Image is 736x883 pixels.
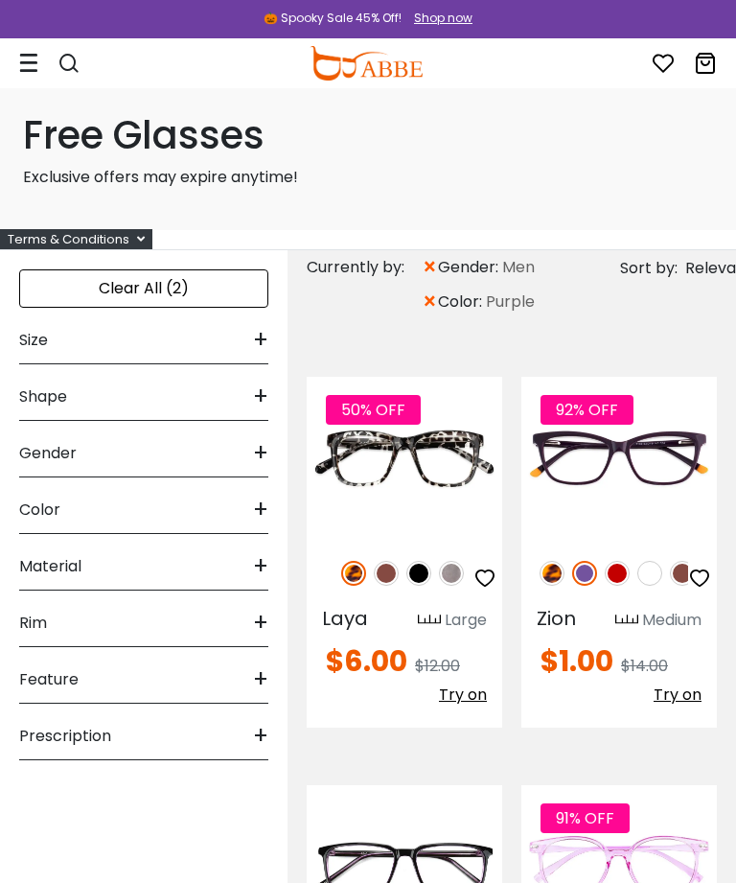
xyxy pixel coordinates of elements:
span: $1.00 [540,640,613,682]
h1: Free Glasses [23,112,713,158]
img: Brown [670,561,695,586]
span: Shape [19,374,67,420]
div: Currently by: [307,250,422,285]
span: Purple [486,290,535,314]
span: Sort by: [620,257,678,279]
span: + [253,600,268,646]
span: Color [19,487,60,533]
span: 50% OFF [326,395,421,425]
span: Try on [654,684,701,706]
img: Leopard [341,561,366,586]
img: abbeglasses.com [310,46,423,81]
span: + [253,374,268,420]
img: Leopard [540,561,564,586]
span: + [253,317,268,363]
img: Black [406,561,431,586]
img: Leopard Laya - Plastic ,Universal Bridge Fit [307,377,502,540]
span: Try on [439,684,487,706]
span: Material [19,544,81,590]
span: gender: [438,256,502,279]
p: Exclusive offers may expire anytime! [23,166,713,189]
div: Clear All (2) [19,269,268,308]
span: Rim [19,600,47,646]
img: Red [605,561,630,586]
img: Purple [572,561,597,586]
div: Large [445,609,487,632]
div: 🎃 Spooky Sale 45% Off! [264,10,402,27]
span: + [253,713,268,759]
img: Purple Zion - Acetate ,Universal Bridge Fit [521,377,717,540]
span: color: [438,290,486,314]
span: $6.00 [326,640,407,682]
img: size ruler [418,614,441,628]
span: + [253,487,268,533]
img: Gun [439,561,464,586]
span: + [253,544,268,590]
span: $14.00 [621,655,668,677]
img: size ruler [615,614,638,628]
a: Shop now [404,10,472,26]
span: Feature [19,657,79,703]
span: Size [19,317,48,363]
img: White [637,561,662,586]
div: Shop now [414,10,472,27]
span: × [422,250,438,285]
span: × [422,285,438,319]
img: Brown [374,561,399,586]
span: $12.00 [415,655,460,677]
button: Try on [654,678,701,712]
span: + [253,430,268,476]
span: Laya [322,605,368,632]
button: Try on [439,678,487,712]
span: Gender [19,430,77,476]
div: Medium [642,609,701,632]
span: Men [502,256,535,279]
span: Prescription [19,713,111,759]
span: Zion [537,605,576,632]
span: + [253,657,268,703]
span: 91% OFF [540,803,630,833]
span: 92% OFF [540,395,633,425]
